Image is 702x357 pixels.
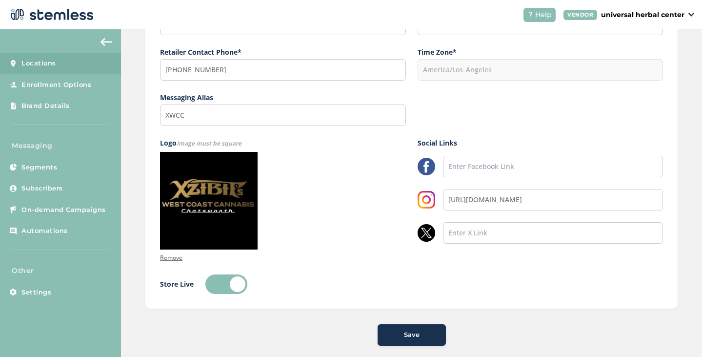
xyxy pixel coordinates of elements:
img: icon-help-white-03924b79.svg [527,12,533,18]
input: Enter Messaging Alias [160,105,405,126]
button: Save [378,324,446,346]
label: Time Zone [418,47,663,57]
label: Social Links [418,138,663,148]
input: (XXX) XXX-XXXX [160,59,405,81]
span: Automations [21,226,68,236]
span: Brand Details [21,101,70,111]
span: Settings [21,288,51,297]
input: Enter Instagram Link [443,189,663,210]
img: logo-dark-0685b13c.svg [8,5,94,24]
span: Enrollment Options [21,80,91,90]
label: Logo [160,138,405,148]
img: twitter-a65522e4.webp [418,224,435,242]
span: Subscribers [21,184,63,193]
label: Retailer Contact Phone* [160,47,405,57]
span: Save [404,330,420,340]
span: Image must be square [177,139,241,147]
span: Locations [21,59,56,68]
input: Enter Facebook Link [443,156,663,177]
p: Remove [160,253,182,262]
img: LzgAAAAASUVORK5CYII= [418,158,435,175]
input: Enter X Link [443,222,663,244]
label: Store Live [160,279,194,289]
img: dispensary_logo-256-9052763_1024px.jpeg [160,152,258,250]
img: icon-arrow-back-accent-c549486e.svg [100,38,112,46]
span: Help [535,10,552,20]
span: Segments [21,163,57,172]
div: Chat Widget [653,310,702,357]
iframe: To enrich screen reader interactions, please activate Accessibility in Grammarly extension settings [653,310,702,357]
img: icon_down-arrow-small-66adaf34.svg [688,13,694,17]
label: Messaging Alias [160,92,405,103]
img: 8YMpSc0wJVRgAAAABJRU5ErkJggg== [418,191,435,209]
p: universal herbal center [601,10,684,20]
div: VENDOR [563,10,597,20]
span: On-demand Campaigns [21,205,106,215]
